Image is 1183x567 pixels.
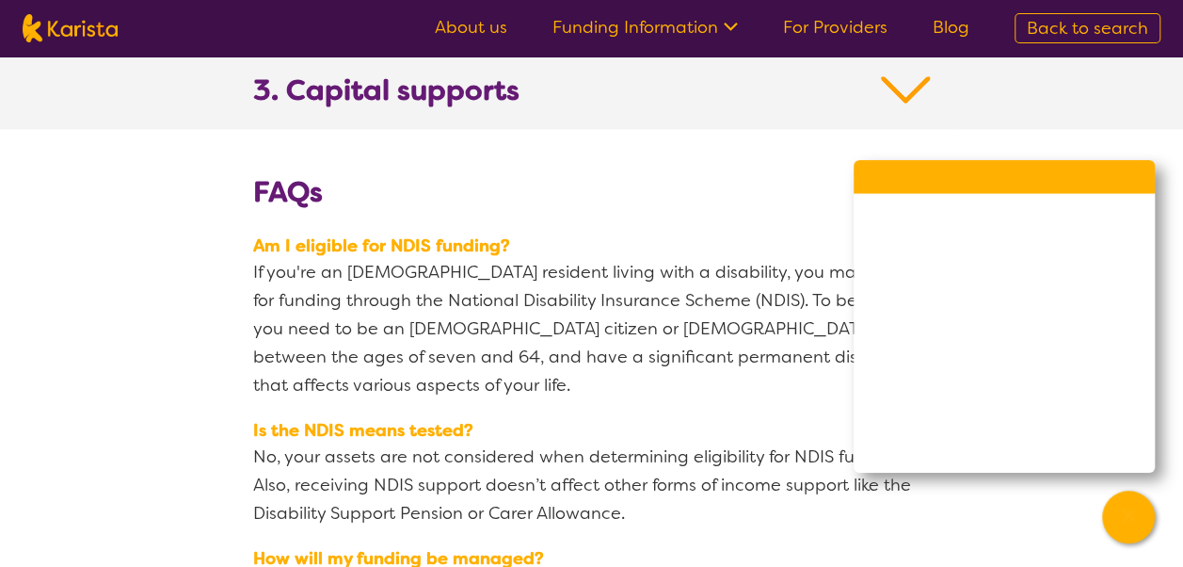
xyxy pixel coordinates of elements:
[876,179,1132,202] h2: Welcome to Karista!
[929,316,1018,344] span: Live Chat
[253,73,520,107] b: 3. Capital supports
[23,14,118,42] img: Karista logo
[854,416,1155,473] a: Web link opens in a new tab.
[929,430,1024,459] span: WhatsApp
[253,418,931,443] span: Is the NDIS means tested?
[876,209,1132,225] p: How can we help you [DATE]?
[253,443,931,527] p: No, your assets are not considered when determining eligibility for NDIS funding. Also, receiving...
[1027,17,1148,40] span: Back to search
[253,234,931,258] span: Am I eligible for NDIS funding?
[929,258,1000,286] span: Call us
[881,73,931,107] img: Down Arrow
[435,16,507,39] a: About us
[854,244,1155,473] ul: Choose channel
[552,16,738,39] a: Funding Information
[253,258,931,399] p: If you're an [DEMOGRAPHIC_DATA] resident living with a disability, you may qualify for funding th...
[854,160,1155,473] div: Channel Menu
[1102,491,1155,543] button: Channel Menu
[933,16,969,39] a: Blog
[1015,13,1160,43] a: Back to search
[929,373,1020,401] span: Facebook
[253,173,323,211] b: FAQs
[783,16,887,39] a: For Providers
